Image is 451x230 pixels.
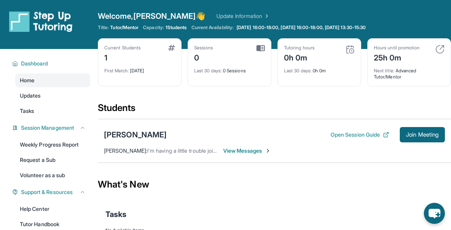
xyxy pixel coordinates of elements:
[104,129,167,140] div: [PERSON_NAME]
[191,24,234,31] span: Current Availability:
[262,12,270,20] img: Chevron Right
[18,188,86,196] button: Support & Resources
[15,138,90,152] a: Weekly Progress Report
[435,45,445,54] img: card
[284,63,355,74] div: 0h 0m
[98,168,451,201] div: What's New
[15,153,90,167] a: Request a Sub
[143,24,164,31] span: Capacity:
[265,148,271,154] img: Chevron-Right
[98,24,109,31] span: Title:
[374,68,394,73] span: Next title :
[104,147,147,154] span: [PERSON_NAME] :
[20,92,41,100] span: Updates
[104,68,129,73] span: First Match :
[18,124,86,132] button: Session Management
[374,51,420,63] div: 25h 0m
[194,68,222,73] span: Last 30 days :
[21,124,74,132] span: Session Management
[284,45,315,51] div: Tutoring hours
[256,45,265,52] img: card
[235,24,367,31] a: [DATE] 16:00-18:00, [DATE] 16:00-18:00, [DATE] 13:30-15:30
[15,104,90,118] a: Tasks
[105,209,127,220] span: Tasks
[104,45,141,51] div: Current Students
[331,131,389,139] button: Open Session Guide
[20,77,34,84] span: Home
[15,202,90,216] a: Help Center
[346,45,355,54] img: card
[284,51,315,63] div: 0h 0m
[374,63,445,80] div: Advanced Tutor/Mentor
[104,63,175,74] div: [DATE]
[18,60,86,67] button: Dashboard
[216,12,270,20] a: Update Information
[98,11,206,21] span: Welcome, [PERSON_NAME] 👋
[9,11,73,32] img: logo
[110,24,138,31] span: Tutor/Mentor
[424,203,445,224] button: chat-button
[406,132,439,137] span: Join Meeting
[15,73,90,87] a: Home
[223,147,271,155] span: View Messages
[400,127,445,142] button: Join Meeting
[21,60,48,67] span: Dashboard
[21,188,73,196] span: Support & Resources
[194,45,213,51] div: Sessions
[98,102,451,119] div: Students
[237,24,366,31] span: [DATE] 16:00-18:00, [DATE] 16:00-18:00, [DATE] 13:30-15:30
[165,24,187,31] span: 1 Students
[15,89,90,103] a: Updates
[15,168,90,182] a: Volunteer as a sub
[147,147,391,154] span: I'm having a little trouble joining the meeting so it might take me a few minutes to get this fig...
[194,51,213,63] div: 0
[284,68,311,73] span: Last 30 days :
[168,45,175,51] img: card
[104,51,141,63] div: 1
[194,63,265,74] div: 0 Sessions
[374,45,420,51] div: Hours until promotion
[20,107,34,115] span: Tasks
